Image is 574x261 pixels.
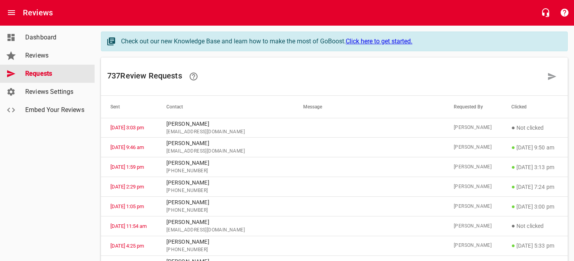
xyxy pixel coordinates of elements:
[25,51,85,60] span: Reviews
[166,238,285,246] p: [PERSON_NAME]
[110,203,144,209] a: [DATE] 1:05 pm
[110,223,147,229] a: [DATE] 11:54 am
[454,183,492,191] span: [PERSON_NAME]
[166,207,285,214] span: [PHONE_NUMBER]
[166,167,285,175] span: [PHONE_NUMBER]
[101,96,157,118] th: Sent
[25,105,85,115] span: Embed Your Reviews
[110,164,144,170] a: [DATE] 1:59 pm
[454,222,492,230] span: [PERSON_NAME]
[166,226,285,234] span: [EMAIL_ADDRESS][DOMAIN_NAME]
[502,96,568,118] th: Clicked
[511,124,515,131] span: ●
[121,37,559,46] div: Check out our new Knowledge Base and learn how to make the most of GoBoost.
[511,202,558,211] p: [DATE] 3:00 pm
[454,203,492,211] span: [PERSON_NAME]
[454,163,492,171] span: [PERSON_NAME]
[166,147,285,155] span: [EMAIL_ADDRESS][DOMAIN_NAME]
[511,222,515,229] span: ●
[25,87,85,97] span: Reviews Settings
[536,3,555,22] button: Live Chat
[166,218,285,226] p: [PERSON_NAME]
[166,139,285,147] p: [PERSON_NAME]
[157,96,294,118] th: Contact
[166,246,285,254] span: [PHONE_NUMBER]
[166,128,285,136] span: [EMAIL_ADDRESS][DOMAIN_NAME]
[542,67,561,86] a: Request a review
[166,120,285,128] p: [PERSON_NAME]
[444,96,502,118] th: Requested By
[511,144,515,151] span: ●
[110,144,144,150] a: [DATE] 9:46 am
[166,179,285,187] p: [PERSON_NAME]
[511,242,515,249] span: ●
[2,3,21,22] button: Open drawer
[110,125,144,130] a: [DATE] 3:03 pm
[454,144,492,151] span: [PERSON_NAME]
[454,242,492,250] span: [PERSON_NAME]
[25,33,85,42] span: Dashboard
[346,37,412,45] a: Click here to get started.
[23,6,53,19] h6: Reviews
[511,182,558,192] p: [DATE] 7:24 pm
[166,187,285,195] span: [PHONE_NUMBER]
[110,184,144,190] a: [DATE] 2:29 pm
[511,123,558,132] p: Not clicked
[511,203,515,210] span: ●
[166,159,285,167] p: [PERSON_NAME]
[25,69,85,78] span: Requests
[166,198,285,207] p: [PERSON_NAME]
[110,243,144,249] a: [DATE] 4:25 pm
[294,96,444,118] th: Message
[511,241,558,250] p: [DATE] 5:33 pm
[555,3,574,22] button: Support Portal
[511,183,515,190] span: ●
[107,67,542,86] h6: 737 Review Request s
[454,124,492,132] span: [PERSON_NAME]
[511,221,558,231] p: Not clicked
[511,163,515,171] span: ●
[184,67,203,86] a: Learn how requesting reviews can improve your online presence
[511,162,558,172] p: [DATE] 3:13 pm
[511,143,558,152] p: [DATE] 9:50 am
